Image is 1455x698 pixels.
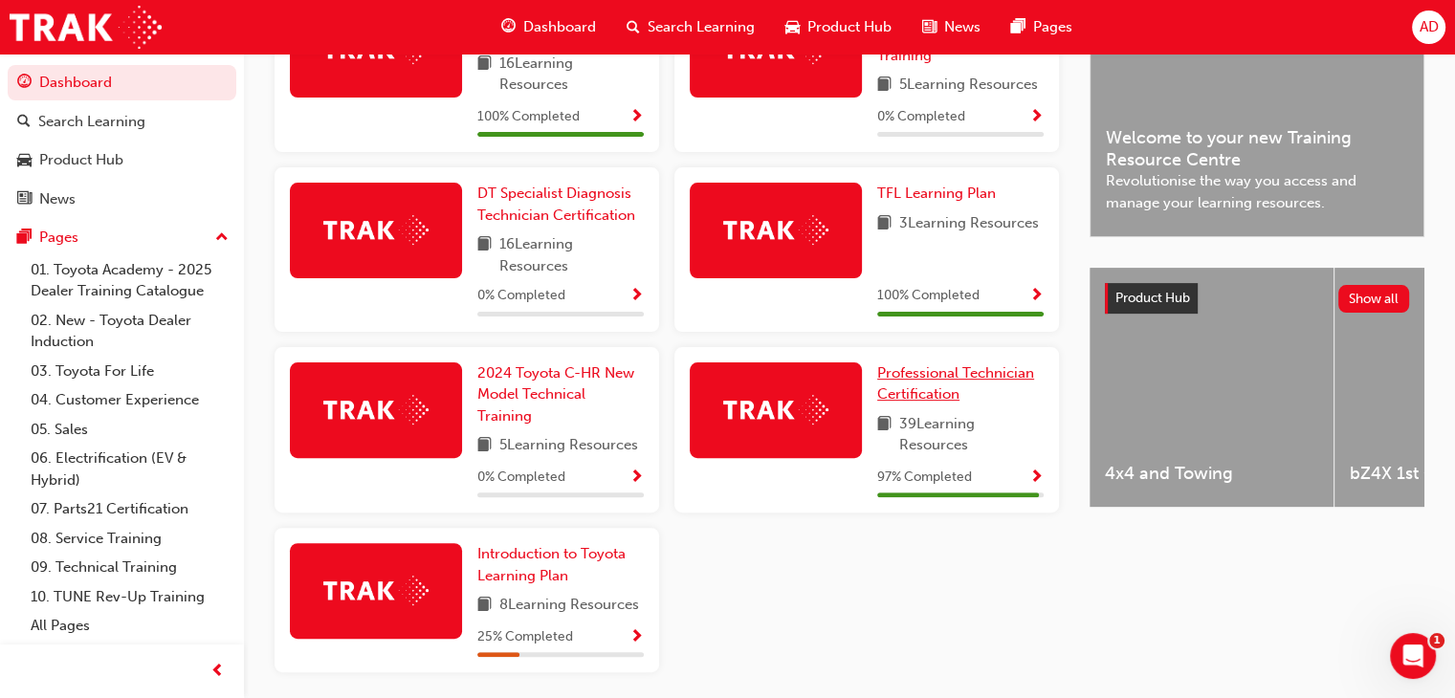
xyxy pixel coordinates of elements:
span: Welcome to your new Training Resource Centre [1106,127,1408,170]
div: Search Learning [38,111,145,133]
img: Trak [323,576,429,605]
a: car-iconProduct Hub [770,8,907,47]
img: Trak [723,215,828,245]
a: guage-iconDashboard [486,8,611,47]
span: book-icon [477,434,492,458]
span: Search Learning [648,16,755,38]
span: search-icon [17,114,31,131]
button: Show Progress [629,284,644,308]
span: 97 % Completed [877,467,972,489]
a: 05. Sales [23,415,236,445]
span: 0 % Completed [477,285,565,307]
span: Revolutionise the way you access and manage your learning resources. [1106,170,1408,213]
button: DashboardSearch LearningProduct HubNews [8,61,236,220]
button: Show Progress [629,466,644,490]
span: 3 Learning Resources [899,212,1039,236]
span: DT Specialist Diagnosis Technician Certification [477,185,635,224]
img: Trak [10,6,162,49]
span: pages-icon [1011,15,1025,39]
span: Show Progress [1029,288,1044,305]
span: Show Progress [1029,109,1044,126]
a: Product Hub [8,142,236,178]
span: news-icon [922,15,937,39]
span: prev-icon [210,660,225,684]
button: Show Progress [1029,284,1044,308]
a: 10. TUNE Rev-Up Training [23,582,236,612]
span: TFL Learning Plan [877,185,996,202]
button: AD [1412,11,1445,44]
span: 16 Learning Resources [499,53,644,96]
img: Trak [723,395,828,425]
span: pages-icon [17,229,32,247]
span: book-icon [477,53,492,96]
button: Show Progress [629,105,644,129]
span: 8 Learning Resources [499,594,639,618]
span: book-icon [877,74,892,98]
a: pages-iconPages [996,8,1088,47]
span: AD [1419,16,1438,38]
span: 100 % Completed [877,285,980,307]
a: 4x4 and Towing [1090,268,1334,507]
a: search-iconSearch Learning [611,8,770,47]
a: 01. Toyota Academy - 2025 Dealer Training Catalogue [23,255,236,306]
span: 1 [1429,633,1444,648]
span: book-icon [877,413,892,456]
a: 02. New - Toyota Dealer Induction [23,306,236,357]
span: search-icon [627,15,640,39]
a: TFL Learning Plan [877,183,1003,205]
span: 5 Learning Resources [899,74,1038,98]
button: Pages [8,220,236,255]
a: Search Learning [8,104,236,140]
span: guage-icon [17,75,32,92]
span: 0 % Completed [477,467,565,489]
a: 09. Technical Training [23,553,236,582]
img: Trak [323,215,429,245]
span: Introduction to Toyota Learning Plan [477,545,626,584]
iframe: Intercom live chat [1390,633,1436,679]
a: All Pages [23,611,236,641]
button: Show Progress [1029,105,1044,129]
a: 04. Customer Experience [23,385,236,415]
button: Show Progress [1029,466,1044,490]
span: 100 % Completed [477,106,580,128]
span: 25 % Completed [477,626,573,648]
span: Product Hub [807,16,892,38]
span: Professional Technician Certification [877,364,1034,404]
a: Professional Technician Certification [877,362,1044,405]
span: Show Progress [629,109,644,126]
span: Show Progress [629,288,644,305]
span: Show Progress [629,469,644,487]
div: Product Hub [39,149,123,171]
span: guage-icon [501,15,516,39]
span: News [944,16,981,38]
a: 03. Toyota For Life [23,357,236,386]
a: Introduction to Toyota Learning Plan [477,543,644,586]
a: 07. Parts21 Certification [23,494,236,524]
span: 4x4 and Towing [1105,463,1318,485]
span: car-icon [785,15,800,39]
div: Pages [39,227,78,249]
span: car-icon [17,152,32,169]
span: 39 Learning Resources [899,413,1044,456]
span: Pages [1033,16,1072,38]
span: up-icon [215,226,229,251]
a: 2024 Toyota C-HR New Model Technical Training [477,362,644,427]
span: 16 Learning Resources [499,233,644,276]
button: Show all [1338,285,1410,313]
a: Product HubShow all [1105,283,1409,314]
span: Dashboard [523,16,596,38]
span: book-icon [477,594,492,618]
a: News [8,182,236,217]
a: DT Specialist Diagnosis Technician Certification [477,183,644,226]
span: 5 Learning Resources [499,434,638,458]
a: news-iconNews [907,8,996,47]
span: book-icon [477,233,492,276]
span: 2024 Toyota C-HR New Model Technical Training [477,364,634,425]
a: 08. Service Training [23,524,236,554]
button: Show Progress [629,625,644,649]
span: news-icon [17,191,32,208]
span: Show Progress [1029,469,1044,487]
span: 0 % Completed [877,106,965,128]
